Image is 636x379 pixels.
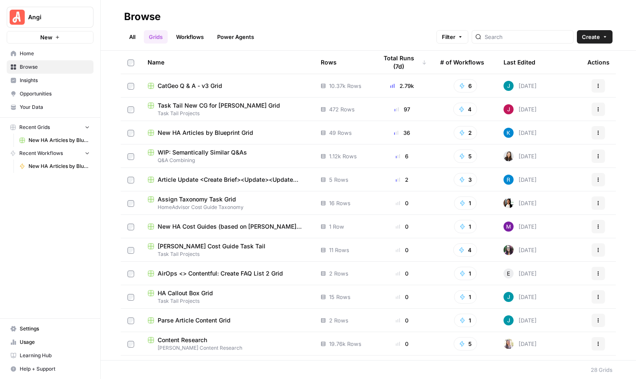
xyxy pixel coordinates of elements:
[158,359,265,368] span: Contentful Data For Creation Workflow
[148,101,307,117] a: Task Tail New CG for [PERSON_NAME] GridTask Tail Projects
[504,315,537,325] div: [DATE]
[454,173,477,186] button: 3
[7,349,93,362] a: Learning Hub
[377,82,427,90] div: 2.79k
[20,77,90,84] span: Insights
[148,297,307,305] span: Task Tail Projects
[329,293,350,301] span: 15 Rows
[504,151,537,161] div: [DATE]
[377,105,427,113] div: 97
[7,74,93,87] a: Insights
[591,366,613,374] div: 28 Grids
[124,30,140,44] a: All
[148,344,307,352] span: [PERSON_NAME] Content Research
[148,195,307,211] a: Assign Taxonomy Task GridHomeAdvisor Cost Guide Taxonomy
[7,31,93,44] button: New
[158,195,236,204] span: Assign Taxonomy Task Grid
[504,81,514,91] img: gsxx783f1ftko5iaboo3rry1rxa5
[148,148,307,164] a: WIP: Semantically Similar Q&AsQ&A Combining
[29,162,90,170] span: New HA Articles by Blueprint
[329,82,361,90] span: 10.37k Rows
[20,365,90,373] span: Help + Support
[504,222,537,232] div: [DATE]
[504,51,535,74] div: Last Edited
[442,33,455,41] span: Filter
[485,33,570,41] input: Search
[7,121,93,134] button: Recent Grids
[440,51,484,74] div: # of Workflows
[7,147,93,160] button: Recent Workflows
[148,175,307,184] a: Article Update <Create Brief><Update><Update Contentful>
[148,110,307,117] span: Task Tail Projects
[148,242,307,258] a: [PERSON_NAME] Cost Guide Task TailTask Tail Projects
[454,150,477,163] button: 5
[329,222,344,231] span: 1 Row
[504,222,514,232] img: 2tpfked42t1e3e12hiit98ie086g
[587,51,610,74] div: Actions
[454,290,477,304] button: 1
[504,198,514,208] img: xqjo96fmx1yk2e67jao8cdkou4un
[28,13,79,21] span: Angi
[7,362,93,376] button: Help + Support
[377,175,427,184] div: 2
[158,129,253,137] span: New HA Articles by Blueprint Grid
[124,10,161,23] div: Browse
[504,175,537,185] div: [DATE]
[171,30,209,44] a: Workflows
[504,128,514,138] img: 1qz8yyhxcxooj369xy6o715b8lc4
[454,196,477,210] button: 1
[20,90,90,98] span: Opportunities
[7,322,93,335] a: Settings
[148,222,307,231] a: New HA Cost Guides (based on [PERSON_NAME] Cost Guides)
[582,33,600,41] span: Create
[329,246,349,254] span: 11 Rows
[10,10,25,25] img: Angi Logo
[321,51,337,74] div: Rows
[148,289,307,305] a: HA Callout Box GridTask Tail Projects
[504,339,514,349] img: 6nbwfcfcmyg6kjpjqwyn2ex865ht
[377,246,427,254] div: 0
[377,152,427,160] div: 6
[29,137,90,144] span: New HA Articles by Blueprint Grid
[377,293,427,301] div: 0
[504,81,537,91] div: [DATE]
[453,243,477,257] button: 4
[377,316,427,325] div: 0
[158,316,231,325] span: Parse Article Content Grid
[504,104,537,114] div: [DATE]
[377,222,427,231] div: 0
[158,269,283,278] span: AirOps <> Contentful: Create FAQ List 2 Grid
[504,128,537,138] div: [DATE]
[504,339,537,349] div: [DATE]
[7,7,93,28] button: Workspace: Angi
[453,103,477,116] button: 4
[7,335,93,349] a: Usage
[454,337,477,351] button: 5
[144,30,168,44] a: Grids
[148,336,307,352] a: Content Research[PERSON_NAME] Content Research
[158,148,247,157] span: WIP: Semantically Similar Q&As
[148,82,307,90] a: CatGeo Q & A - v3 Grid
[148,359,307,375] a: Contentful Data For Creation WorkflowWord Doc <> Contentful
[19,124,50,131] span: Recent Grids
[504,175,514,185] img: 4ql36xcz6vn5z6vl131rp0snzihs
[20,325,90,333] span: Settings
[329,269,348,278] span: 2 Rows
[158,101,280,110] span: Task Tail New CG for [PERSON_NAME] Grid
[377,51,427,74] div: Total Runs (7d)
[158,222,307,231] span: New HA Cost Guides (based on [PERSON_NAME] Cost Guides)
[148,157,307,164] span: Q&A Combining
[504,198,537,208] div: [DATE]
[16,160,93,173] a: New HA Articles by Blueprint
[7,47,93,60] a: Home
[329,199,350,207] span: 16 Rows
[577,30,613,44] button: Create
[20,103,90,111] span: Your Data
[504,292,537,302] div: [DATE]
[158,289,213,297] span: HA Callout Box Grid
[148,316,307,325] a: Parse Article Content Grid
[377,129,427,137] div: 36
[19,150,63,157] span: Recent Workflows
[507,269,510,278] span: E
[329,105,355,113] span: 472 Rows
